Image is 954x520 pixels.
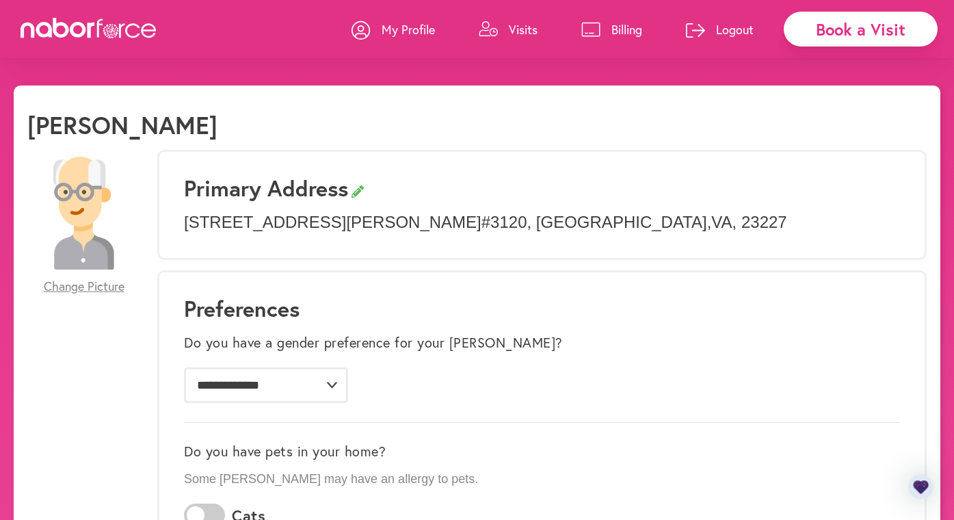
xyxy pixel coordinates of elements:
span: Change Picture [44,279,124,294]
label: Do you have a gender preference for your [PERSON_NAME]? [184,335,563,351]
div: Book a Visit [784,12,938,47]
img: 28479a6084c73c1d882b58007db4b51f.png [27,157,140,270]
p: Billing [611,21,642,38]
p: Some [PERSON_NAME] may have an allergy to pets. [184,472,900,487]
label: Do you have pets in your home? [184,443,386,460]
p: Logout [716,21,754,38]
a: Billing [581,9,642,50]
h3: Primary Address [184,175,900,201]
p: Visits [509,21,538,38]
a: My Profile [352,9,435,50]
h1: Preferences [184,296,900,322]
p: My Profile [382,21,435,38]
p: [STREET_ADDRESS][PERSON_NAME] #3120 , [GEOGRAPHIC_DATA] , VA , 23227 [184,213,900,233]
a: Logout [686,9,754,50]
a: Visits [479,9,538,50]
h1: [PERSON_NAME] [27,110,217,140]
